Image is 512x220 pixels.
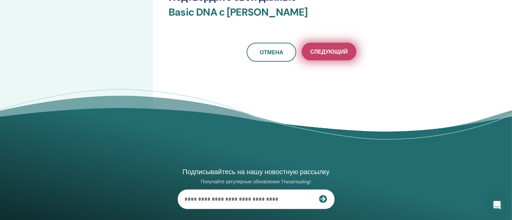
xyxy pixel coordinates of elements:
[260,49,283,56] span: Отмена
[302,43,356,60] button: Следующий
[178,167,335,176] h4: Подписывайтесь на нашу новостную рассылку
[310,48,348,55] span: Следующий
[489,197,505,213] div: Open Intercom Messenger
[169,6,435,26] h3: Basic DNA с [PERSON_NAME]
[178,179,335,185] p: Получайте регулярные обновления ThetaHealing!
[247,43,296,62] a: Отмена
